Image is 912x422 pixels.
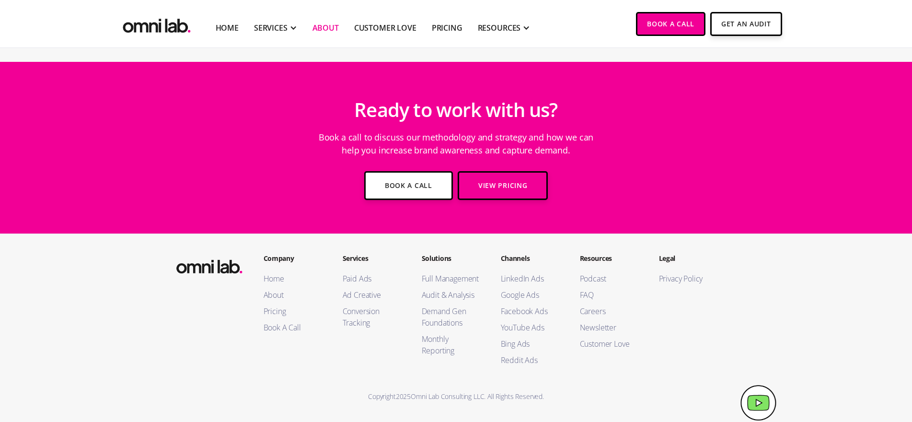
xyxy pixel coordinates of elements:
[312,126,600,162] p: Book a call to discuss our methodology and strategy and how we can help you increase brand awaren...
[501,354,561,366] a: Reddit Ads
[364,171,453,200] a: Book a Call
[580,305,640,317] a: Careers
[312,22,339,34] a: About
[264,273,323,284] a: Home
[422,273,482,284] a: Full Management
[121,12,193,35] a: home
[636,12,705,36] a: Book a Call
[264,322,323,333] a: Book A Call
[165,390,748,403] div: Copyright Omni Lab Consulting LLC. All Rights Reserved.
[659,253,719,263] h2: Legal
[354,22,416,34] a: Customer Love
[659,273,719,284] a: Privacy Policy
[580,273,640,284] a: Podcast
[254,22,288,34] div: SERVICES
[264,253,323,263] h2: Company
[174,253,244,276] img: Omni Lab: B2B SaaS Demand Generation Agency
[121,12,193,35] img: Omni Lab: B2B SaaS Demand Generation Agency
[343,253,403,263] h2: Services
[501,305,561,317] a: Facebook Ads
[580,253,640,263] h2: Resources
[422,253,482,263] h2: Solutions
[216,22,239,34] a: Home
[710,12,782,36] a: Get An Audit
[501,289,561,301] a: Google Ads
[396,392,411,401] span: 2025
[422,289,482,301] a: Audit & Analysis
[343,305,403,328] a: Conversion Tracking
[264,289,323,301] a: About
[432,22,462,34] a: Pricing
[580,289,640,301] a: FAQ
[478,22,521,34] div: RESOURCES
[501,338,561,350] a: Bing Ads
[343,273,403,284] a: Paid Ads
[422,333,482,356] a: Monthly Reporting
[739,311,912,422] iframe: Chat Widget
[354,94,557,126] h2: Ready to work with us?
[501,322,561,333] a: YouTube Ads
[580,338,640,350] a: Customer Love
[343,289,403,301] a: Ad Creative
[580,322,640,333] a: Newsletter
[458,171,548,200] a: View Pricing
[422,305,482,328] a: Demand Gen Foundations
[501,253,561,263] h2: Channels
[264,305,323,317] a: Pricing
[501,273,561,284] a: LinkedIn Ads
